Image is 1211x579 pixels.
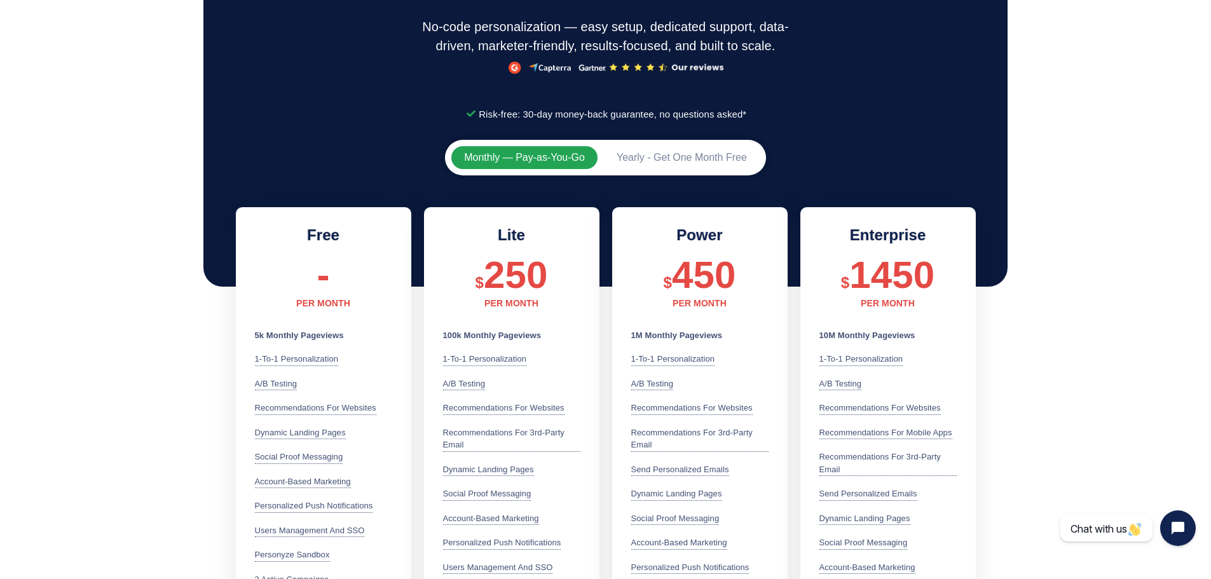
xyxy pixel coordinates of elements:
[255,426,346,440] div: Dynamic Landing Pages
[819,426,952,440] div: Recommendations for mobile apps
[631,378,674,391] div: A/B testing
[631,536,727,550] div: Account-Based Marketing
[443,561,553,575] div: Users Management and SSO
[443,463,534,477] div: Dynamic Landing Pages
[672,254,735,296] span: 450
[420,17,791,55] p: No-code personalization — easy setup, dedicated support, data-driven, marketer-friendly, results-...
[443,512,539,526] div: Account-Based Marketing
[631,512,720,526] div: Social Proof Messaging
[631,353,715,366] div: 1-to-1 Personalization
[819,561,915,575] div: Account-Based Marketing
[819,487,917,501] div: Send personalized emails
[317,254,329,296] span: -
[443,330,542,340] b: 100k Monthly Pageviews
[255,226,392,245] h2: Free
[255,500,373,513] div: Personalized Push Notifications
[443,487,531,501] div: Social Proof Messaging
[255,330,344,340] b: 5k Monthly Pageviews
[451,146,598,169] button: Monthly — Pay-as-You-Go
[484,254,547,296] span: 250
[443,536,561,550] div: Personalized Push Notifications
[255,353,339,366] div: 1-to-1 Personalization
[255,378,298,391] div: A/B testing
[255,524,365,538] div: Users Management and SSO
[819,353,903,366] div: 1-to-1 Personalization
[476,104,746,125] span: Risk-free: 30-day money-back guarantee, no questions asked*
[631,463,729,477] div: Send personalized emails
[819,451,957,476] div: Recommendations for 3rd-party email
[819,330,915,340] b: 10M Monthly Pageviews
[443,226,580,245] h2: Lite
[631,226,769,245] h2: Power
[819,536,908,550] div: Social Proof Messaging
[443,426,580,452] div: Recommendations for 3rd-party email
[631,402,753,415] div: Recommendations for websites
[631,426,769,452] div: Recommendations for 3rd-party email
[631,561,749,575] div: Personalized Push Notifications
[443,378,486,391] div: A/B testing
[255,451,343,464] div: Social Proof Messaging
[841,274,849,291] span: $
[819,402,941,415] div: Recommendations for websites
[443,353,527,366] div: 1-to-1 Personalization
[443,402,564,415] div: Recommendations for websites
[464,153,585,163] span: Monthly — Pay-as-You-Go
[476,274,484,291] span: $
[604,146,760,169] button: Yearly - Get One Month Free
[849,254,934,296] span: 1450
[819,512,910,526] div: Dynamic Landing Pages
[819,226,957,245] h2: Enterprise
[664,274,672,291] span: $
[255,402,376,415] div: Recommendations for websites
[617,153,747,163] span: Yearly - Get One Month Free
[819,378,862,391] div: A/B testing
[255,548,330,562] div: Personyze Sandbox
[255,475,351,489] div: Account-Based Marketing
[631,330,723,340] b: 1M Monthly Pageviews
[631,487,722,501] div: Dynamic Landing Pages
